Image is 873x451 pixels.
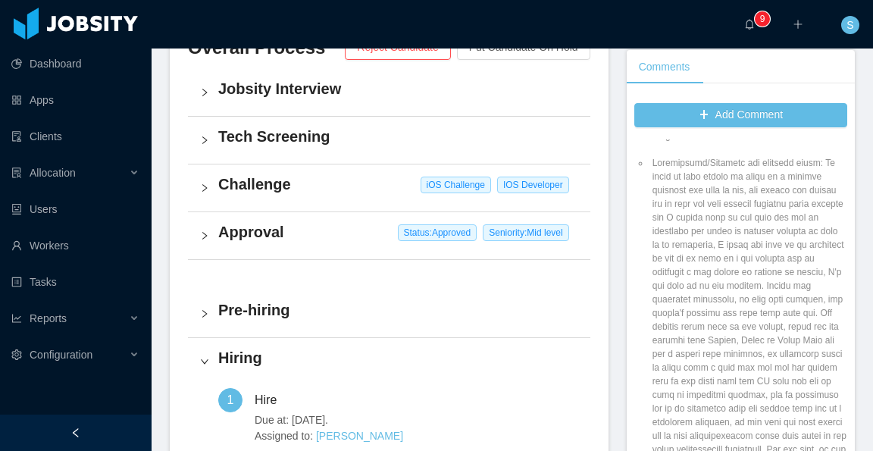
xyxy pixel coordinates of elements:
span: S [846,16,853,34]
i: icon: right [200,357,209,366]
span: 1 [227,393,234,406]
a: icon: robotUsers [11,194,139,224]
span: iOS Challenge [421,177,491,193]
button: icon: plusAdd Comment [634,103,847,127]
a: icon: auditClients [11,121,139,152]
i: icon: right [200,183,209,193]
span: Reports [30,312,67,324]
a: icon: profileTasks [11,267,139,297]
a: icon: pie-chartDashboard [11,49,139,79]
a: [PERSON_NAME] [316,430,403,442]
div: Hire [255,388,289,412]
div: icon: rightApproval [188,212,590,259]
i: icon: setting [11,349,22,360]
h4: Tech Screening [218,126,578,147]
p: 9 [760,11,765,27]
i: icon: plus [793,19,803,30]
div: icon: rightHiring [188,338,590,385]
h4: Approval [218,221,578,243]
span: Configuration [30,349,92,361]
div: Comments [627,50,702,84]
span: Due at: [DATE]. [255,412,578,428]
h4: Pre-hiring [218,299,578,321]
i: icon: right [200,136,209,145]
sup: 9 [755,11,770,27]
i: icon: solution [11,168,22,178]
i: icon: bell [744,19,755,30]
div: icon: rightChallenge [188,164,590,211]
i: icon: right [200,231,209,240]
h4: Jobsity Interview [218,78,578,99]
div: icon: rightJobsity Interview [188,69,590,116]
span: Seniority: Mid level [483,224,568,241]
i: icon: right [200,309,209,318]
div: icon: rightTech Screening [188,117,590,164]
h4: Challenge [218,174,578,195]
span: Assigned to: [255,428,578,444]
span: IOS Developer [497,177,569,193]
a: icon: userWorkers [11,230,139,261]
div: icon: rightPre-hiring [188,290,590,337]
i: icon: line-chart [11,313,22,324]
span: Allocation [30,167,76,179]
h4: Hiring [218,347,578,368]
i: icon: right [200,88,209,97]
span: Status: Approved [398,224,477,241]
a: icon: appstoreApps [11,85,139,115]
